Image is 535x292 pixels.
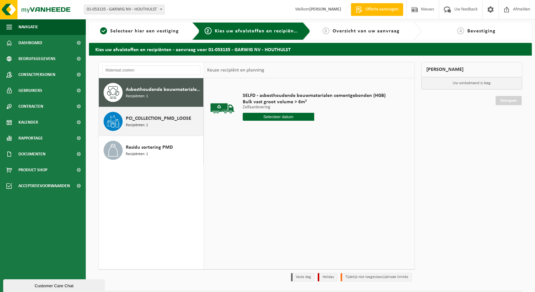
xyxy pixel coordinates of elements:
[126,122,148,128] span: Recipiënten: 1
[99,107,204,136] button: PCI_COLLECTION_PMD_LOOSE Recipiënten: 1
[243,113,314,121] input: Selecteer datum
[215,29,302,34] span: Kies uw afvalstoffen en recipiënten
[18,67,55,83] span: Contactpersonen
[18,51,56,67] span: Bedrijfsgegevens
[18,98,43,114] span: Contracten
[89,43,532,55] h2: Kies uw afvalstoffen en recipiënten - aanvraag voor 01-053135 - GARWIG NV - HOUTHULST
[92,27,187,35] a: 1Selecteer hier een vestiging
[18,162,47,178] span: Product Shop
[110,29,179,34] span: Selecteer hier een vestiging
[126,151,148,157] span: Recipiënten: 1
[457,27,464,34] span: 4
[291,273,315,282] li: Vaste dag
[18,114,38,130] span: Kalender
[126,86,202,93] span: Asbesthoudende bouwmaterialen cementgebonden (hechtgebonden)
[18,146,45,162] span: Documenten
[341,273,412,282] li: Tijdelijk niet toegestaan/période limitée
[422,77,522,89] p: Uw winkelmand is leeg
[205,27,212,34] span: 2
[243,99,386,105] span: Bulk vast groot volume > 6m³
[99,78,204,107] button: Asbesthoudende bouwmaterialen cementgebonden (hechtgebonden) Recipiënten: 1
[3,278,106,292] iframe: chat widget
[243,105,386,110] p: Zelfaanlevering
[126,144,173,151] span: Residu sortering PMD
[18,130,43,146] span: Rapportage
[309,7,341,12] strong: [PERSON_NAME]
[102,65,200,75] input: Materiaal zoeken
[84,5,164,14] span: 01-053135 - GARWIG NV - HOUTHULST
[204,62,267,78] div: Keuze recipiënt en planning
[18,178,70,194] span: Acceptatievoorwaarden
[318,273,337,282] li: Holiday
[333,29,400,34] span: Overzicht van uw aanvraag
[18,19,38,35] span: Navigatie
[99,136,204,165] button: Residu sortering PMD Recipiënten: 1
[84,5,165,14] span: 01-053135 - GARWIG NV - HOUTHULST
[351,3,403,16] a: Offerte aanvragen
[126,93,148,99] span: Recipiënten: 1
[364,6,400,13] span: Offerte aanvragen
[322,27,329,34] span: 3
[467,29,496,34] span: Bevestiging
[100,27,107,34] span: 1
[18,35,42,51] span: Dashboard
[496,96,522,105] a: Doorgaan
[243,92,386,99] span: SELFD - asbesthoudende bouwmaterialen cementgebonden (HGB)
[126,115,191,122] span: PCI_COLLECTION_PMD_LOOSE
[421,62,523,77] div: [PERSON_NAME]
[18,83,42,98] span: Gebruikers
